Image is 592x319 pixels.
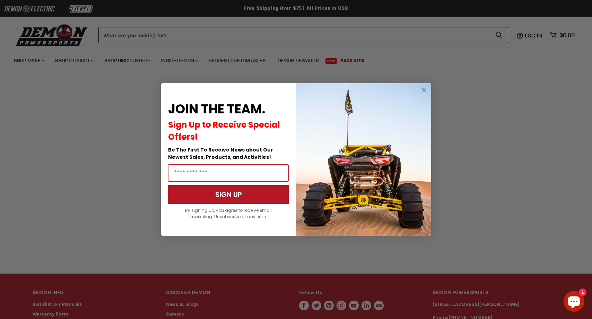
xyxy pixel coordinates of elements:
[168,100,265,118] span: JOIN THE TEAM.
[168,119,280,143] span: Sign Up to Receive Special Offers!
[296,83,431,236] img: a9095488-b6e7-41ba-879d-588abfab540b.jpeg
[561,291,586,313] inbox-online-store-chat: Shopify online store chat
[420,86,428,95] button: Close dialog
[168,185,289,204] button: SIGN UP
[185,207,272,219] span: By signing up, you agree to receive email marketing. Unsubscribe at any time.
[168,146,273,161] span: Be The First To Receive News about Our Newest Sales, Products, and Activities!
[168,164,289,182] input: Email Address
